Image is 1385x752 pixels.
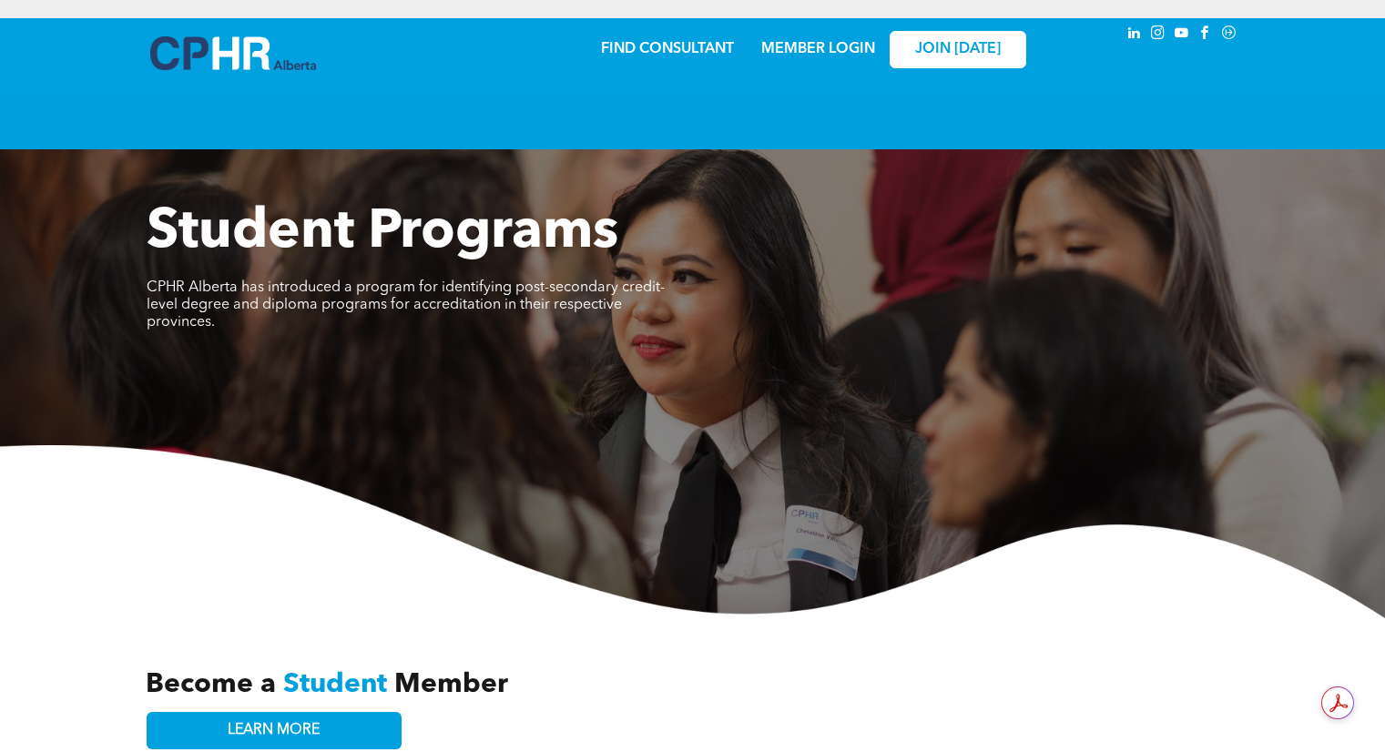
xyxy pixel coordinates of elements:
[761,42,875,56] a: MEMBER LOGIN
[1219,23,1239,47] a: Social network
[1125,23,1145,47] a: linkedin
[228,722,320,739] span: LEARN MORE
[601,42,734,56] a: FIND CONSULTANT
[147,206,618,260] span: Student Programs
[915,41,1001,58] span: JOIN [DATE]
[150,36,316,70] img: A blue and white logo for cp alberta
[890,31,1026,68] a: JOIN [DATE]
[146,671,276,698] span: Become a
[147,280,665,330] span: CPHR Alberta has introduced a program for identifying post-secondary credit-level degree and dipl...
[283,671,387,698] span: Student
[1196,23,1216,47] a: facebook
[1148,23,1168,47] a: instagram
[394,671,508,698] span: Member
[147,712,402,749] a: LEARN MORE
[1172,23,1192,47] a: youtube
